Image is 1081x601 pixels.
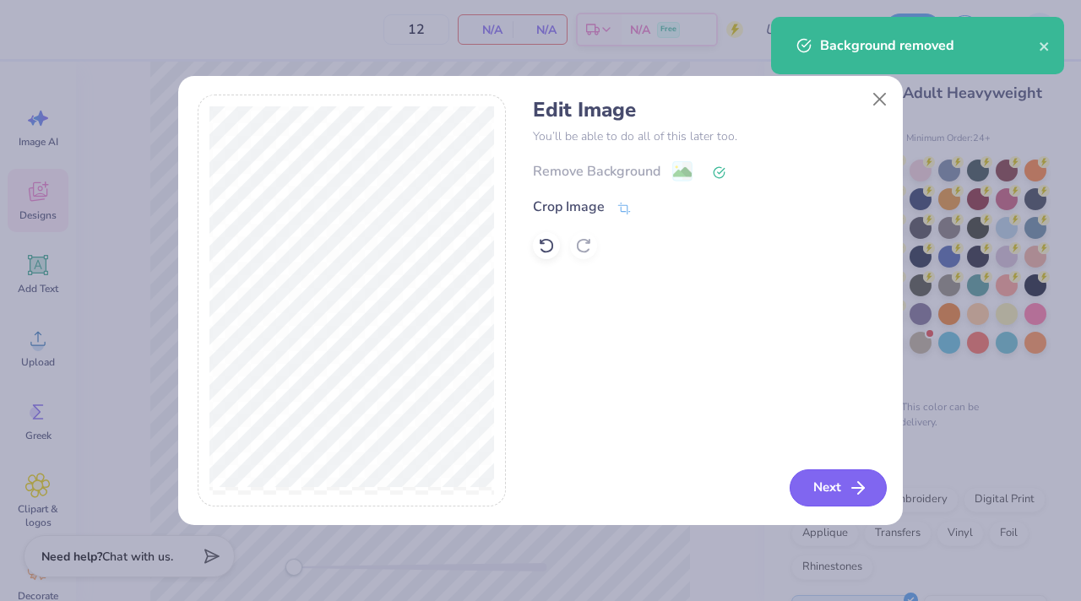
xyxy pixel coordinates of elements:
[864,83,896,115] button: Close
[533,197,605,217] div: Crop Image
[790,469,887,506] button: Next
[820,35,1039,56] div: Background removed
[533,98,883,122] h4: Edit Image
[533,127,883,145] p: You’ll be able to do all of this later too.
[1039,35,1051,56] button: close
